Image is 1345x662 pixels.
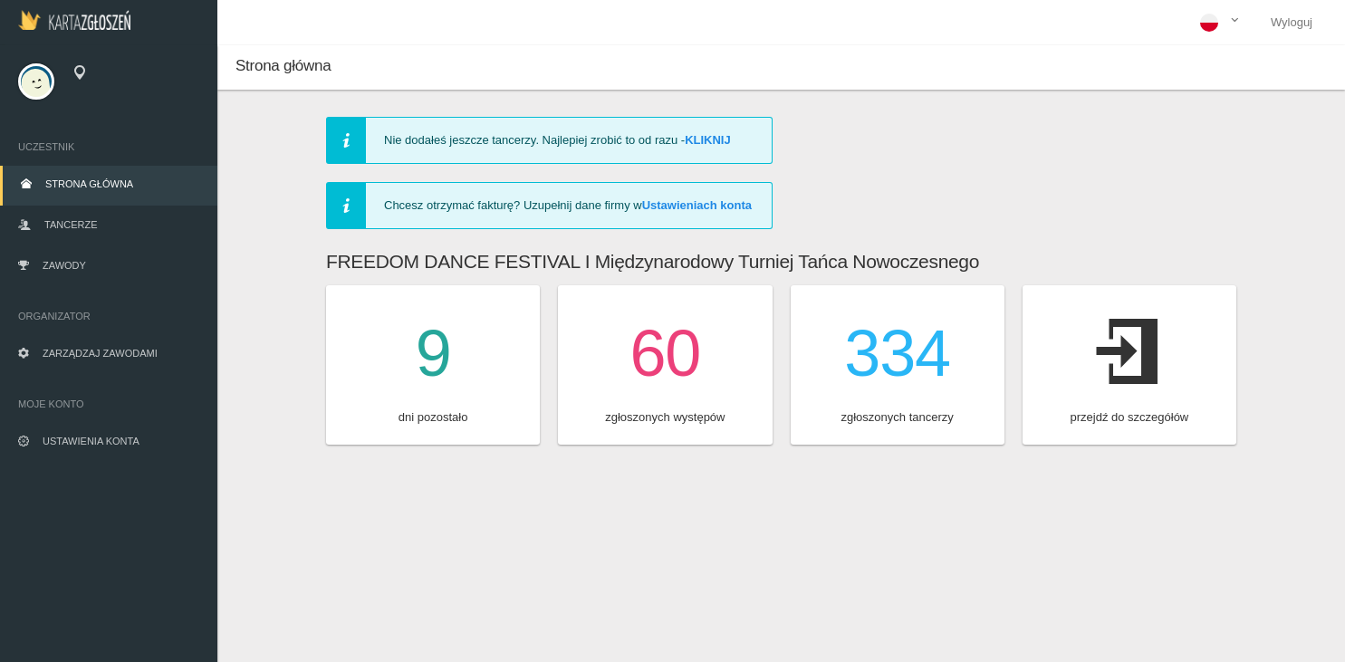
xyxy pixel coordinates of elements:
[43,348,158,359] span: Zarządzaj zawodami
[685,133,731,147] a: Kliknij
[326,182,773,229] div: Chcesz otrzymać fakturę? Uzupełnij dane firmy w
[629,303,700,404] h2: 60
[44,219,97,230] span: Tancerze
[605,408,725,427] span: zgłoszonych występów
[18,395,199,413] span: Moje konto
[326,117,773,164] div: Nie dodałeś jeszcze tancerzy. Najlepiej zrobić to od razu -
[1070,408,1188,427] span: przejdź do szczegółów
[18,138,199,156] span: Uczestnik
[43,260,86,271] span: Zawody
[43,436,139,446] span: Ustawienia konta
[235,57,331,74] span: Strona główna
[18,307,199,325] span: Organizator
[18,63,54,100] img: svg
[18,10,130,30] img: Logo
[642,198,752,212] a: Ustawieniach konta
[45,178,133,189] span: Strona główna
[844,303,950,404] h2: 334
[317,247,1245,276] h3: FREEDOM DANCE FESTIVAL I Międzynarodowy Turniej Tańca Nowoczesnego
[416,303,451,404] h2: 9
[399,408,468,427] span: dni pozostało
[841,408,953,427] span: zgłoszonych tancerzy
